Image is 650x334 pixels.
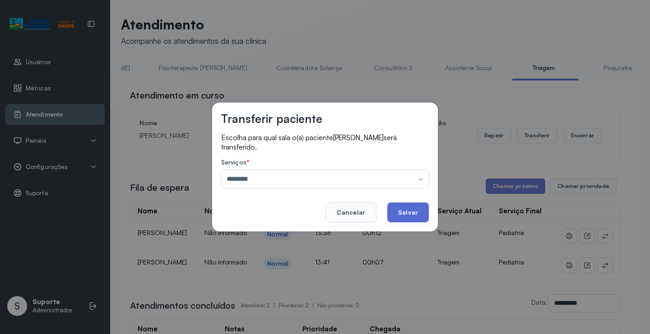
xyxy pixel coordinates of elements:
button: Salvar [387,202,429,222]
h3: Transferir paciente [221,112,322,126]
span: [PERSON_NAME] [333,133,384,142]
p: Escolha para qual sala o(a) paciente será transferido. [221,133,429,151]
button: Cancelar [325,202,376,222]
span: Serviços [221,158,246,166]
